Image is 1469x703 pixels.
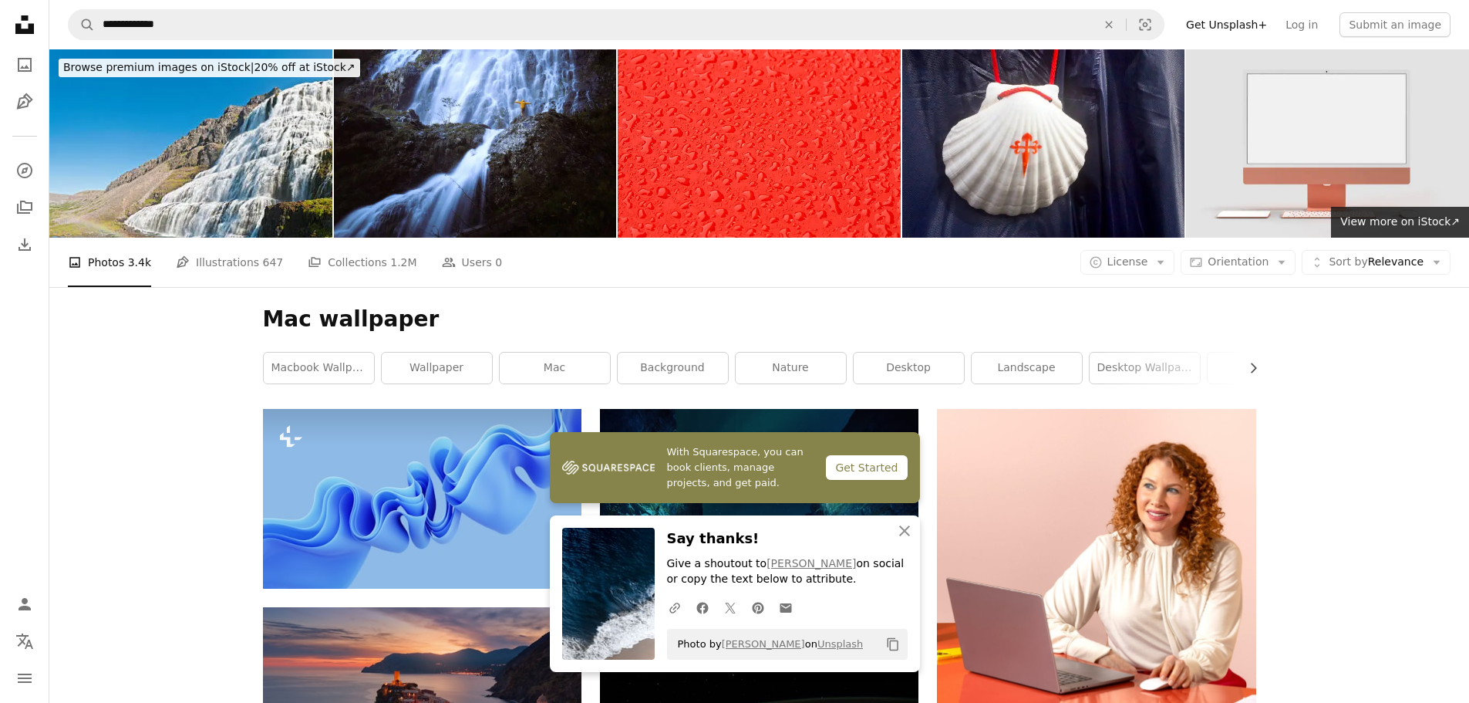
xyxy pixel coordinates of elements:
[618,353,728,384] a: background
[308,238,416,287] a: Collections 1.2M
[600,409,918,622] img: northern lights
[49,49,369,86] a: Browse premium images on iStock|20% off at iStock↗
[618,49,901,238] img: Raindrops background Red surface covered with water drops condensation texture
[263,306,1256,333] h1: Mac wallpaper
[1186,49,1469,238] img: Monitor iMac 24 mockup Template For presentation branding, corporate identity, advertising, brand...
[1107,255,1148,268] span: License
[722,638,805,650] a: [PERSON_NAME]
[736,353,846,384] a: nature
[63,61,254,73] span: Browse premium images on iStock |
[1080,250,1175,275] button: License
[9,626,40,657] button: Language
[667,444,814,491] span: With Squarespace, you can book clients, manage projects, and get paid.
[1090,353,1200,384] a: desktop wallpaper
[9,155,40,186] a: Explore
[9,229,40,260] a: Download History
[1339,12,1450,37] button: Submit an image
[176,238,283,287] a: Illustrations 647
[9,192,40,223] a: Collections
[880,631,906,657] button: Copy to clipboard
[826,455,907,480] div: Get Started
[1276,12,1327,37] a: Log in
[69,10,95,39] button: Search Unsplash
[767,557,856,569] a: [PERSON_NAME]
[1329,255,1424,270] span: Relevance
[1127,10,1164,39] button: Visual search
[972,353,1082,384] a: landscape
[1331,207,1469,238] a: View more on iStock↗
[9,49,40,80] a: Photos
[1181,250,1295,275] button: Orientation
[744,592,772,623] a: Share on Pinterest
[1177,12,1276,37] a: Get Unsplash+
[1340,215,1460,228] span: View more on iStock ↗
[9,663,40,694] button: Menu
[63,61,355,73] span: 20% off at iStock ↗
[689,592,716,623] a: Share on Facebook
[817,638,863,650] a: Unsplash
[68,9,1164,40] form: Find visuals sitewide
[334,49,617,238] img: Ordu Çaglayan Selalesi
[550,432,920,503] a: With Squarespace, you can book clients, manage projects, and get paid.Get Started
[1092,10,1126,39] button: Clear
[667,556,908,587] p: Give a shoutout to on social or copy the text below to attribute.
[495,254,502,271] span: 0
[670,632,864,657] span: Photo by on
[500,353,610,384] a: mac
[263,409,581,588] img: 3d render, abstract modern blue background, folded ribbons macro, fashion wallpaper with wavy lay...
[442,238,503,287] a: Users 0
[1208,353,1318,384] a: outdoor
[1302,250,1450,275] button: Sort byRelevance
[9,589,40,620] a: Log in / Sign up
[264,353,374,384] a: macbook wallpaper
[1239,353,1256,384] button: scroll list to the right
[716,592,744,623] a: Share on Twitter
[854,353,964,384] a: desktop
[902,49,1185,238] img: Scallop shell and cross symbols of the camino de Santiago, ancient pilgrimage route.
[49,49,332,238] img: Magnificent cascade rainbow child Dynjandi Iceland panorama
[390,254,416,271] span: 1.2M
[667,528,908,550] h3: Say thanks!
[562,456,655,479] img: file-1747939142011-51e5cc87e3c9
[1208,255,1269,268] span: Orientation
[1329,255,1367,268] span: Sort by
[9,86,40,117] a: Illustrations
[382,353,492,384] a: wallpaper
[263,254,284,271] span: 647
[263,492,581,505] a: 3d render, abstract modern blue background, folded ribbons macro, fashion wallpaper with wavy lay...
[772,592,800,623] a: Share over email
